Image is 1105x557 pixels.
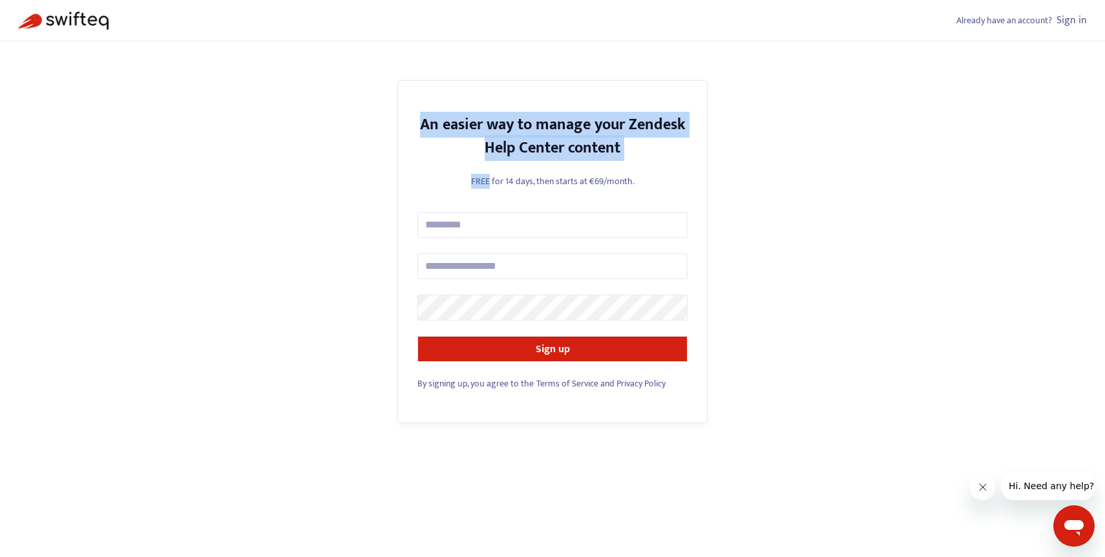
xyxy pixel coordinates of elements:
[956,13,1052,28] span: Already have an account?
[536,376,598,391] a: Terms of Service
[1053,505,1095,547] iframe: Button to launch messaging window
[616,376,666,391] a: Privacy Policy
[417,336,688,362] button: Sign up
[536,341,570,358] strong: Sign up
[417,376,534,391] span: By signing up, you agree to the
[420,112,686,161] strong: An easier way to manage your Zendesk Help Center content
[18,12,109,30] img: Swifteq
[1057,12,1087,29] a: Sign in
[1001,472,1095,500] iframe: Message from company
[970,474,996,500] iframe: Close message
[417,377,688,390] div: and
[417,174,688,188] p: FREE for 14 days, then starts at €69/month.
